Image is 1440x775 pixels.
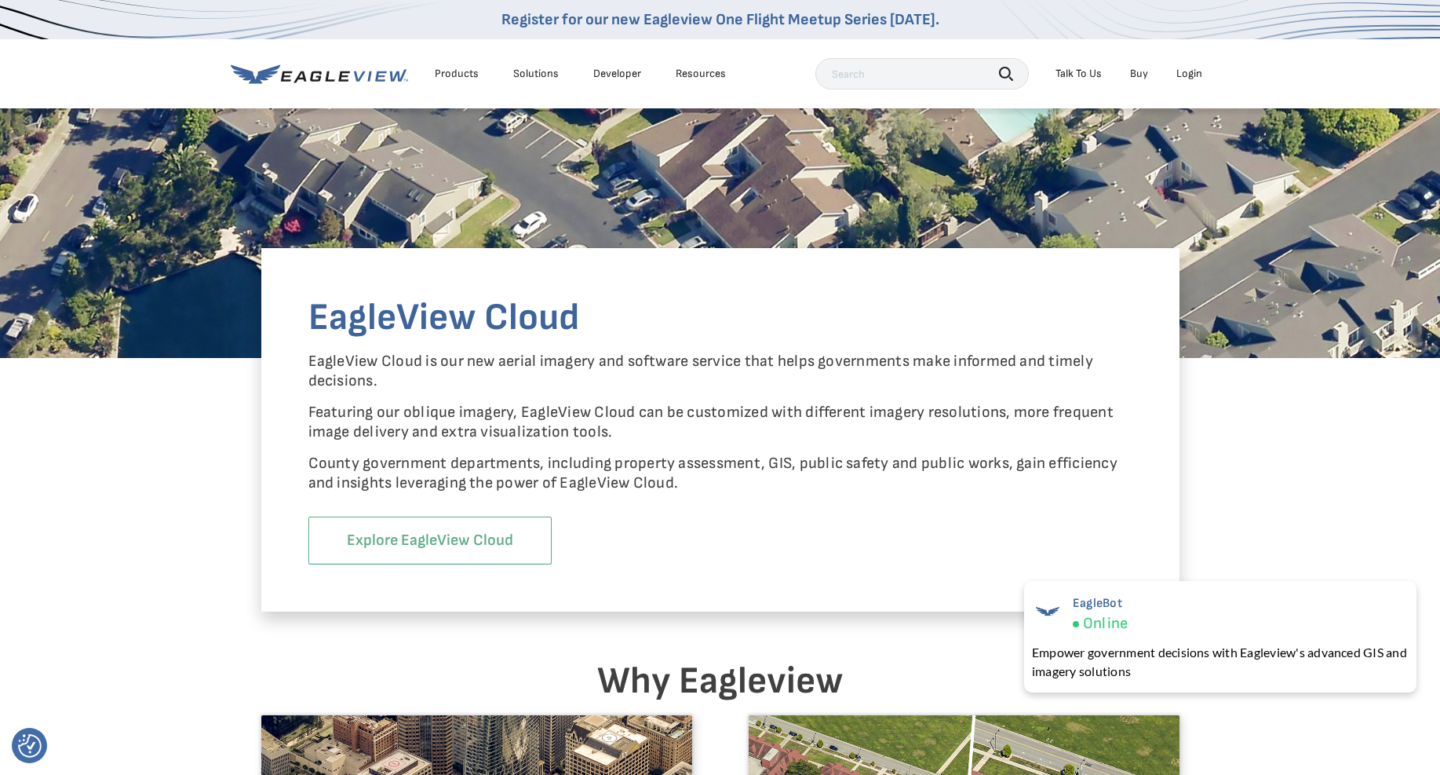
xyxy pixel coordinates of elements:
[1130,67,1148,81] a: Buy
[676,67,726,81] div: Resources
[308,403,1132,442] p: Featuring our oblique imagery, EagleView Cloud can be customized with different imagery resolutio...
[501,10,939,29] a: Register for our new Eagleview One Flight Meetup Series [DATE].
[513,67,559,81] div: Solutions
[308,352,1132,391] p: EagleView Cloud is our new aerial imagery and software service that helps governments make inform...
[308,517,552,565] a: Explore EagleView Cloud
[1073,596,1128,611] span: EagleBot
[18,734,42,758] img: Revisit consent button
[308,454,1132,517] p: County government departments, including property assessment, GIS, public safety and public works...
[18,734,42,758] button: Consent Preferences
[308,295,1132,341] h3: EagleView Cloud
[435,67,479,81] div: Products
[1032,596,1063,627] img: EagleBot
[1032,643,1409,681] div: Empower government decisions with Eagleview's advanced GIS and imagery solutions
[1055,67,1102,81] div: Talk To Us
[1083,614,1128,634] span: Online
[593,67,641,81] a: Developer
[815,58,1029,90] input: Search
[261,659,1179,704] h3: Why Eagleview
[1176,67,1202,81] div: Login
